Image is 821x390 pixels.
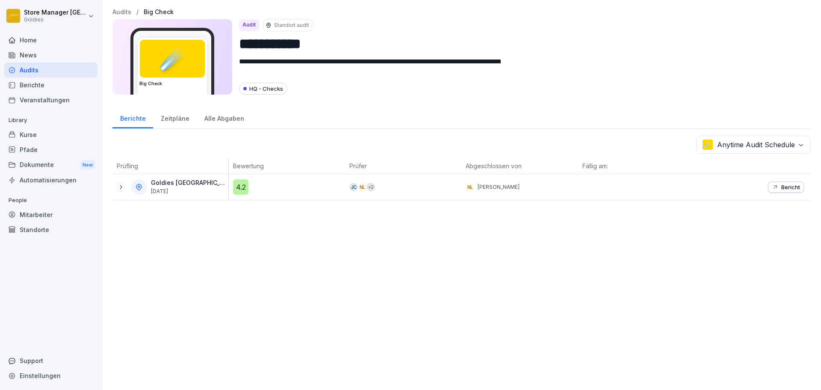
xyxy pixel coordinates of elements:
a: Audits [112,9,131,16]
h3: Big Check [139,80,205,87]
a: Berichte [112,107,153,128]
p: Abgeschlossen von [466,161,573,170]
p: Library [4,113,97,127]
a: News [4,48,97,63]
div: Support [4,353,97,368]
div: 4.2 [233,179,248,195]
a: Zeitpläne [153,107,197,128]
a: Audits [4,63,97,77]
th: Prüfer [345,158,461,174]
a: Pfade [4,142,97,157]
button: Bericht [768,182,804,193]
th: Fällig am: [578,158,694,174]
p: Standort audit [274,21,309,29]
p: Store Manager [GEOGRAPHIC_DATA] [24,9,86,16]
div: NL [466,183,474,191]
div: HQ - Checks [239,83,287,95]
a: Standorte [4,222,97,237]
a: DokumenteNew [4,157,97,173]
a: Berichte [4,77,97,92]
p: Bewertung [233,161,341,170]
p: [DATE] [151,188,227,194]
p: People [4,194,97,207]
div: ☄️ [140,40,205,77]
div: Audit [239,19,259,31]
a: Big Check [144,9,174,16]
div: JC [349,183,358,191]
a: Home [4,33,97,48]
a: Kurse [4,127,97,142]
p: [PERSON_NAME] [478,183,520,191]
a: Automatisierungen [4,173,97,188]
p: Bericht [781,184,800,191]
div: NL [358,183,366,191]
p: Goldies [GEOGRAPHIC_DATA] [151,179,227,187]
p: Prüfling [117,161,224,170]
a: Alle Abgaben [197,107,251,128]
a: Mitarbeiter [4,207,97,222]
p: Goldies [24,17,86,23]
a: Einstellungen [4,368,97,383]
div: Dokumente [4,157,97,173]
p: / [136,9,139,16]
a: Veranstaltungen [4,92,97,107]
div: + 2 [366,183,375,191]
div: New [80,160,95,170]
